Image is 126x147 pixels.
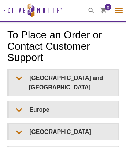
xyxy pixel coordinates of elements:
[9,70,118,95] h4: [GEOGRAPHIC_DATA] and [GEOGRAPHIC_DATA]
[100,7,107,15] a: 0
[9,101,118,118] h4: Europe
[9,124,118,140] h4: [GEOGRAPHIC_DATA]
[7,30,119,64] h1: To Place an Order or Contact Customer Support
[107,4,109,10] span: 0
